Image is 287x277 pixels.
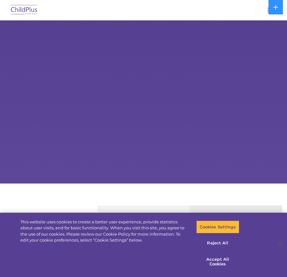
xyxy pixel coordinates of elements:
[20,219,187,243] div: This website uses cookies to create a better user experience, provide statistics about user visit...
[9,3,39,18] img: ChildPlus by Procare Solutions
[273,238,287,252] button: Close
[196,253,239,271] button: Accept All Cookies
[196,237,239,250] button: Reject All
[196,221,239,234] button: Cookies Settings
